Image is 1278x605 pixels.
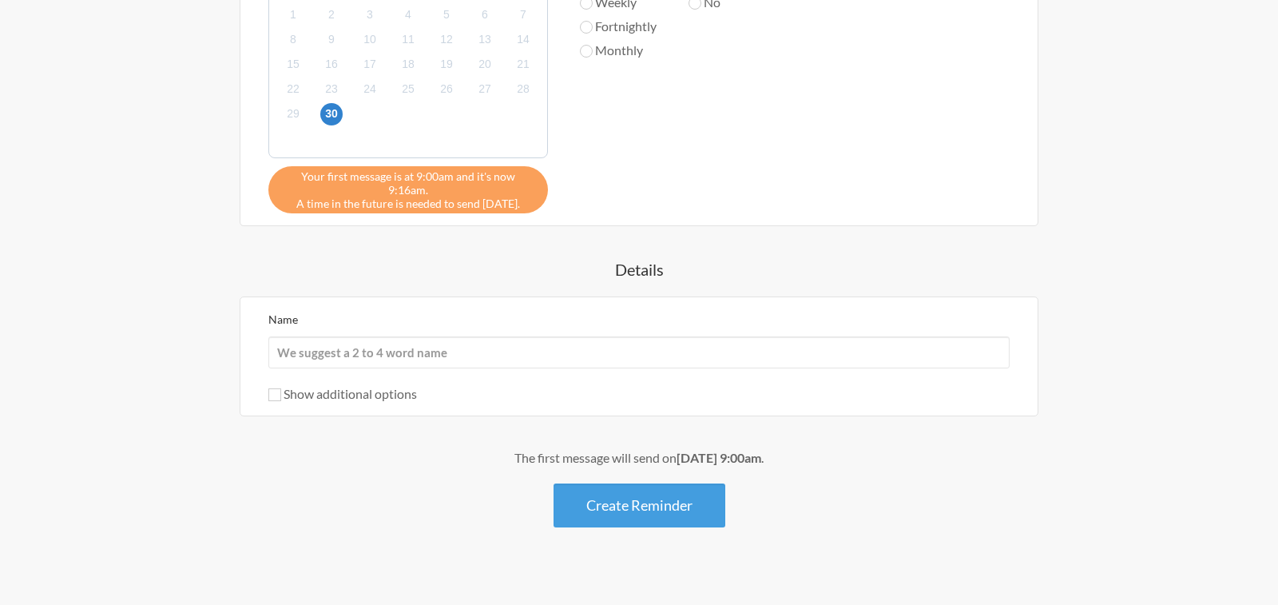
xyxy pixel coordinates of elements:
span: lördag 25 oktober 2025 [397,78,419,101]
span: söndag 5 oktober 2025 [435,3,458,26]
span: söndag 26 oktober 2025 [435,78,458,101]
span: fredag 10 oktober 2025 [359,28,381,50]
input: Fortnightly [580,21,593,34]
span: måndag 20 oktober 2025 [474,54,496,76]
button: Create Reminder [554,484,725,527]
span: fredag 17 oktober 2025 [359,54,381,76]
strong: [DATE] 9:00am [677,450,761,465]
span: lördag 11 oktober 2025 [397,28,419,50]
div: The first message will send on . [176,448,1102,468]
span: lördag 18 oktober 2025 [397,54,419,76]
span: torsdag 16 oktober 2025 [320,54,343,76]
span: onsdag 8 oktober 2025 [282,28,304,50]
span: torsdag 9 oktober 2025 [320,28,343,50]
span: torsdag 2 oktober 2025 [320,3,343,26]
span: tisdag 7 oktober 2025 [512,3,534,26]
span: tisdag 28 oktober 2025 [512,78,534,101]
label: Name [268,312,298,326]
label: Monthly [580,41,657,60]
span: söndag 19 oktober 2025 [435,54,458,76]
span: måndag 27 oktober 2025 [474,78,496,101]
input: We suggest a 2 to 4 word name [268,336,1010,368]
span: fredag 3 oktober 2025 [359,3,381,26]
span: lördag 4 oktober 2025 [397,3,419,26]
span: fredag 24 oktober 2025 [359,78,381,101]
input: Show additional options [268,388,281,401]
span: onsdag 22 oktober 2025 [282,78,304,101]
span: torsdag 30 oktober 2025 [320,103,343,125]
span: onsdag 29 oktober 2025 [282,103,304,125]
span: torsdag 23 oktober 2025 [320,78,343,101]
span: söndag 12 oktober 2025 [435,28,458,50]
input: Monthly [580,45,593,58]
span: onsdag 15 oktober 2025 [282,54,304,76]
h4: Details [176,258,1102,281]
span: måndag 13 oktober 2025 [474,28,496,50]
span: tisdag 14 oktober 2025 [512,28,534,50]
label: Fortnightly [580,17,657,36]
span: onsdag 1 oktober 2025 [282,3,304,26]
div: A time in the future is needed to send [DATE]. [268,166,548,213]
span: måndag 6 oktober 2025 [474,3,496,26]
label: Show additional options [268,386,417,401]
span: Your first message is at 9:00am and it's now 9:16am. [280,169,536,197]
span: tisdag 21 oktober 2025 [512,54,534,76]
